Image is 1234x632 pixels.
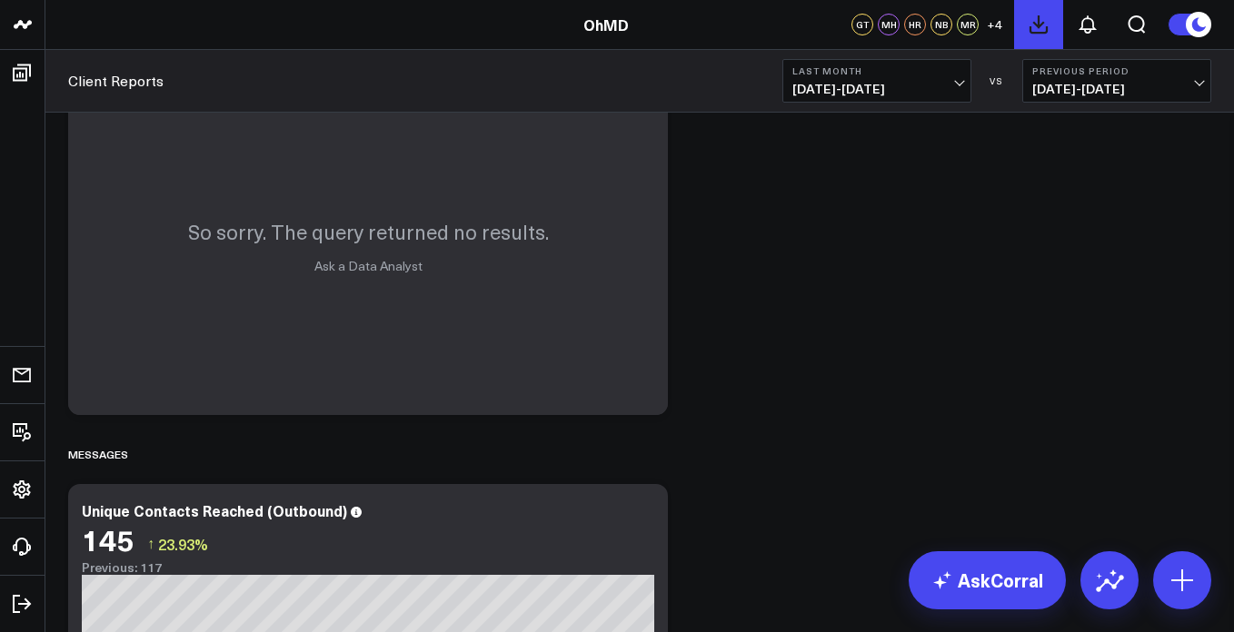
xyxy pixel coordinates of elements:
[68,433,128,475] div: messages
[583,15,629,35] a: OhMD
[930,14,952,35] div: NB
[1022,59,1211,103] button: Previous Period[DATE]-[DATE]
[987,18,1002,31] span: + 4
[957,14,979,35] div: MR
[82,523,134,556] div: 145
[792,82,961,96] span: [DATE] - [DATE]
[188,218,549,245] p: So sorry. The query returned no results.
[68,71,164,91] a: Client Reports
[909,551,1066,609] a: AskCorral
[792,65,961,76] b: Last Month
[158,534,208,554] span: 23.93%
[147,532,154,556] span: ↑
[851,14,873,35] div: GT
[1032,82,1201,96] span: [DATE] - [DATE]
[878,14,900,35] div: MH
[904,14,926,35] div: HR
[314,257,423,274] a: Ask a Data Analyst
[82,500,347,520] div: Unique Contacts Reached (Outbound)
[980,75,1013,86] div: VS
[82,560,654,575] div: Previous: 117
[1032,65,1201,76] b: Previous Period
[782,59,971,103] button: Last Month[DATE]-[DATE]
[983,14,1005,35] button: +4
